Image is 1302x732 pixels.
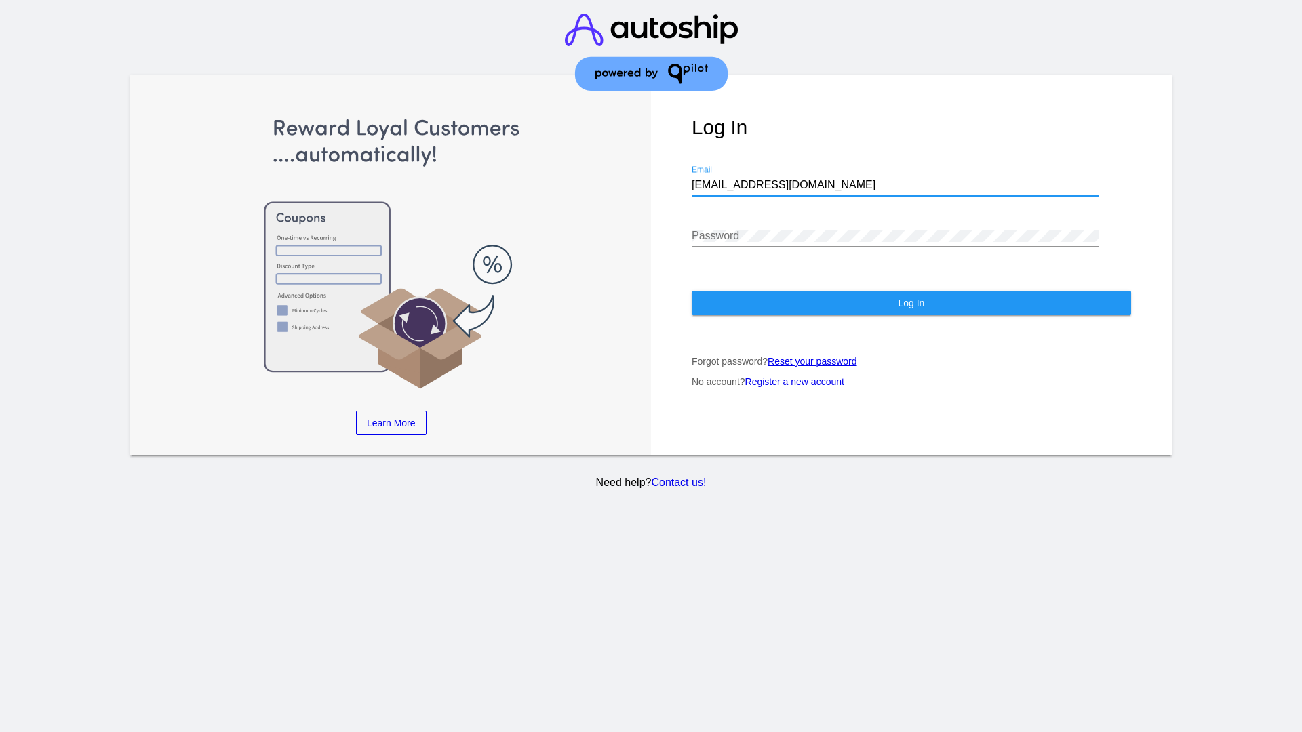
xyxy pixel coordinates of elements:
[898,298,924,308] span: Log In
[356,411,427,435] a: Learn More
[128,476,1175,489] p: Need help?
[768,356,857,367] a: Reset your password
[692,179,1099,191] input: Email
[172,116,611,390] img: Apply Coupons Automatically to Scheduled Orders with QPilot
[692,116,1131,139] h1: Log In
[651,476,706,488] a: Contact us!
[692,376,1131,387] p: No account?
[367,418,416,428] span: Learn More
[692,291,1131,315] button: Log In
[745,376,844,387] a: Register a new account
[692,356,1131,367] p: Forgot password?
